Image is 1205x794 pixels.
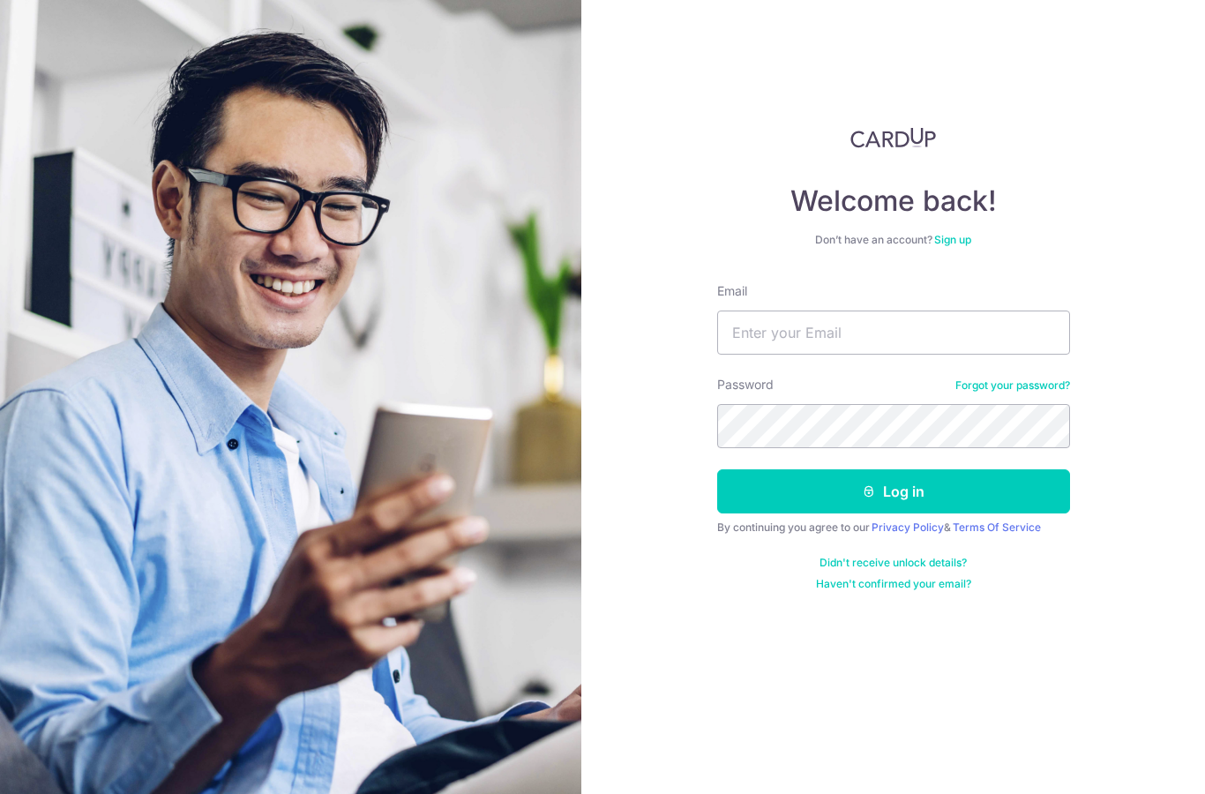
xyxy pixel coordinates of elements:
a: Privacy Policy [872,521,944,534]
h4: Welcome back! [717,184,1070,219]
div: Don’t have an account? [717,233,1070,247]
button: Log in [717,469,1070,513]
div: By continuing you agree to our & [717,521,1070,535]
a: Didn't receive unlock details? [820,556,967,570]
a: Terms Of Service [953,521,1041,534]
a: Forgot your password? [955,378,1070,393]
img: CardUp Logo [850,127,937,148]
label: Password [717,376,774,393]
label: Email [717,282,747,300]
a: Sign up [934,233,971,246]
a: Haven't confirmed your email? [816,577,971,591]
input: Enter your Email [717,311,1070,355]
